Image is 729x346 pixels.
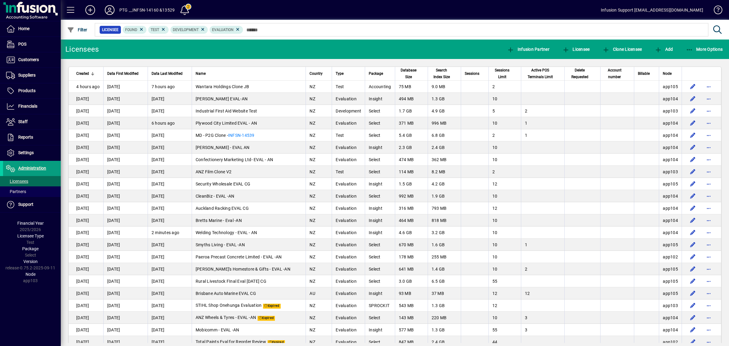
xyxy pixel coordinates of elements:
[148,129,192,141] td: [DATE]
[688,143,698,152] button: Edit
[395,105,428,117] td: 1.7 GB
[365,202,395,214] td: Insight
[399,67,419,80] span: Database Size
[525,67,556,80] span: Active POS Terminals Limit
[365,178,395,190] td: Insight
[76,70,100,77] div: Created
[306,81,332,93] td: NZ
[107,70,139,77] span: Data First Modified
[306,178,332,190] td: NZ
[103,251,148,263] td: [DATE]
[306,117,332,129] td: NZ
[663,121,678,126] span: app104.prod.infusionbusinesssoftware.com
[3,52,61,67] a: Customers
[709,1,721,21] a: Knowledge Base
[306,141,332,154] td: NZ
[332,239,365,251] td: Evaluation
[332,178,365,190] td: Evaluation
[704,228,714,237] button: More options
[688,130,698,140] button: Edit
[488,239,521,251] td: 10
[103,93,148,105] td: [DATE]
[704,276,714,286] button: More options
[306,227,332,239] td: NZ
[18,119,28,124] span: Staff
[561,44,591,55] button: Licensee
[17,234,44,238] span: Licensee Type
[488,105,521,117] td: 5
[69,129,103,141] td: [DATE]
[148,26,169,34] mat-chip: License Type: Test
[365,190,395,202] td: Select
[428,178,461,190] td: 4.2 GB
[638,70,650,77] span: Billable
[428,117,461,129] td: 996 MB
[148,141,192,154] td: [DATE]
[119,5,175,15] div: PTG __INFSN-14160 &13529
[488,178,521,190] td: 12
[67,27,87,32] span: Filter
[688,325,698,335] button: Edit
[395,93,428,105] td: 494 MB
[22,246,39,251] span: Package
[704,301,714,310] button: More options
[488,141,521,154] td: 10
[332,154,365,166] td: Evaluation
[688,313,698,323] button: Edit
[395,190,428,202] td: 992 MB
[196,70,206,77] span: Name
[196,133,255,138] span: MD - P2G Clone -
[148,227,192,239] td: 2 minutes ago
[332,129,365,141] td: Test
[428,141,461,154] td: 2.4 GB
[332,227,365,239] td: Evaluation
[152,70,183,77] span: Data Last Modified
[395,81,428,93] td: 75 MB
[395,166,428,178] td: 114 MB
[688,94,698,104] button: Edit
[562,47,590,52] span: Licensee
[488,190,521,202] td: 10
[505,44,551,55] button: Infusion Partner
[395,154,428,166] td: 474 MB
[428,214,461,227] td: 818 MB
[196,230,257,235] span: Welding Technology - EVAL - AN
[488,251,521,263] td: 10
[125,28,137,32] span: Found
[601,44,643,55] button: Clone Licensee
[103,117,148,129] td: [DATE]
[428,239,461,251] td: 1.6 GB
[488,166,521,178] td: 2
[704,94,714,104] button: More options
[170,26,208,34] mat-chip: License Type: Development
[310,70,323,77] span: Country
[103,141,148,154] td: [DATE]
[18,135,33,140] span: Reports
[103,214,148,227] td: [DATE]
[196,84,249,89] span: Wantara Holdings Clone JB
[521,239,565,251] td: 1
[663,109,678,113] span: app103.prod.infusionbusinesssoftware.com
[69,93,103,105] td: [DATE]
[103,166,148,178] td: [DATE]
[152,70,188,77] div: Data Last Modified
[76,70,89,77] span: Created
[148,239,192,251] td: [DATE]
[103,129,148,141] td: [DATE]
[688,228,698,237] button: Edit
[684,44,724,55] button: More Options
[704,325,714,335] button: More options
[492,67,517,80] div: Sessions Limit
[428,190,461,202] td: 1.9 GB
[332,141,365,154] td: Evaluation
[228,133,255,138] a: INFSN-14539
[428,154,461,166] td: 362 MB
[306,214,332,227] td: NZ
[395,227,428,239] td: 4.6 GB
[148,154,192,166] td: [DATE]
[688,167,698,177] button: Edit
[3,176,61,186] a: Licensees
[395,214,428,227] td: 464 MB
[663,230,678,235] span: app104.prod.infusionbusinesssoftware.com
[395,251,428,263] td: 178 MB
